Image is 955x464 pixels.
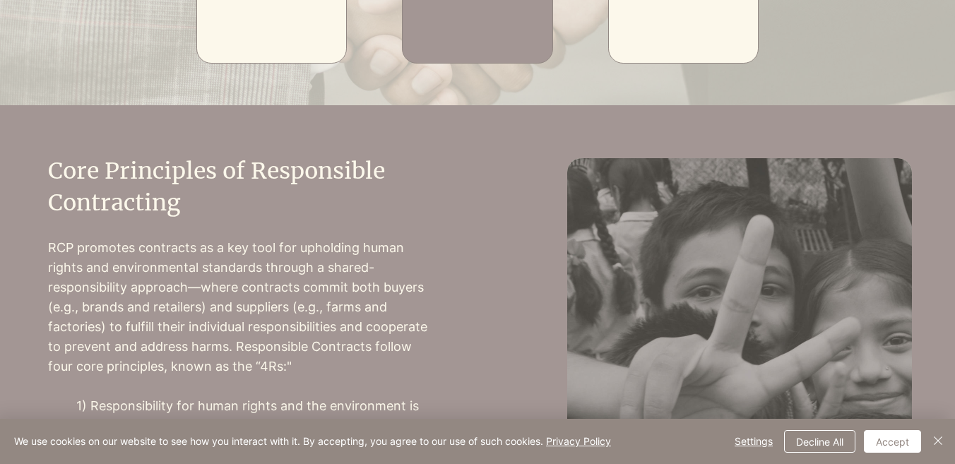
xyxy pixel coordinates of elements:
[735,431,773,452] span: Settings
[546,435,611,447] a: Privacy Policy
[14,435,611,448] span: We use cookies on our website to see how you interact with it. By accepting, you agree to our use...
[930,430,947,453] button: Close
[864,430,921,453] button: Accept
[784,430,855,453] button: Decline All
[930,432,947,449] img: Close
[48,238,430,377] p: RCP promotes contracts as a key tool for upholding human rights and environmental standards throu...
[48,155,430,219] h2: Core Principles of Responsible Contracting
[76,396,430,436] p: 1) Responsibility for human rights and the environment is shared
